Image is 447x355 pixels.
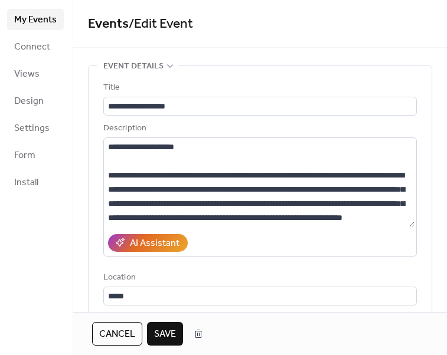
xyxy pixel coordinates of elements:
span: Connect [14,40,50,54]
a: My Events [7,9,64,30]
span: / Edit Event [129,11,193,37]
span: My Events [14,13,57,27]
div: Title [103,81,415,95]
span: Event details [103,60,164,74]
a: Events [88,11,129,37]
a: Views [7,63,64,84]
span: Save [154,327,176,341]
a: Install [7,172,64,193]
span: Settings [14,121,50,136]
div: Location [103,271,415,285]
span: Form [14,149,35,163]
span: Design [14,94,44,109]
a: Design [7,90,64,111]
button: Save [147,322,183,346]
span: Install [14,176,38,190]
button: AI Assistant [108,234,188,252]
span: Cancel [99,327,135,341]
button: Cancel [92,322,142,346]
a: Form [7,144,64,166]
a: Connect [7,36,64,57]
div: Description [103,121,415,136]
a: Settings [7,117,64,139]
div: AI Assistant [130,236,180,251]
span: Views [14,67,40,81]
